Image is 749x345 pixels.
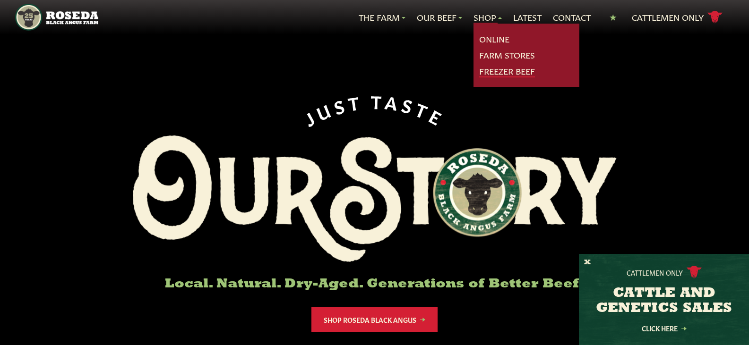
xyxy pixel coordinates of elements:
[584,258,591,268] button: X
[133,277,617,292] h6: Local. Natural. Dry-Aged. Generations of Better Beef.
[627,268,683,277] p: Cattlemen Only
[553,11,591,24] a: Contact
[331,93,350,115] span: S
[15,4,98,31] img: https://roseda.com/wp-content/uploads/2021/05/roseda-25-header.png
[347,91,364,112] span: T
[371,91,386,110] span: T
[413,98,434,121] span: T
[313,98,336,122] span: U
[687,266,702,278] img: cattle-icon.svg
[474,11,502,24] a: Shop
[513,11,542,24] a: Latest
[311,307,438,332] a: Shop Roseda Black Angus
[417,11,462,24] a: Our Beef
[427,105,449,128] span: E
[300,105,320,128] span: J
[479,65,535,77] a: Freezer Beef
[632,9,723,25] a: Cattlemen Only
[621,325,706,331] a: Click Here
[479,49,535,61] a: Farm Stores
[400,94,419,116] span: S
[384,91,403,112] span: A
[300,91,450,128] div: JUST TASTE
[479,33,509,45] a: Online
[591,286,737,316] h3: CATTLE AND GENETICS SALES
[359,11,405,24] a: The Farm
[133,135,617,262] img: Roseda Black Aangus Farm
